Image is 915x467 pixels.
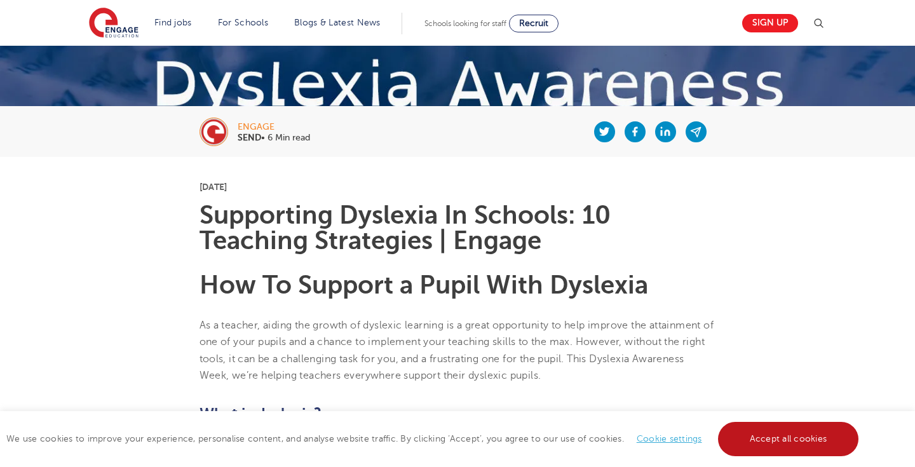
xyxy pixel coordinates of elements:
[200,203,716,254] h1: Supporting Dyslexia In Schools: 10 Teaching Strategies | Engage
[637,434,702,443] a: Cookie settings
[718,422,859,456] a: Accept all cookies
[238,133,310,142] p: • 6 Min read
[238,133,261,142] b: SEND
[742,14,798,32] a: Sign up
[200,320,714,381] span: As a teacher, aiding the growth of dyslexic learning is a great opportunity to help improve the a...
[509,15,559,32] a: Recruit
[200,405,322,423] b: What is dyslexia?
[200,271,648,299] b: How To Support a Pupil With Dyslexia
[218,18,268,27] a: For Schools
[154,18,192,27] a: Find jobs
[519,18,548,28] span: Recruit
[238,123,310,132] div: engage
[200,182,716,191] p: [DATE]
[424,19,506,28] span: Schools looking for staff
[89,8,139,39] img: Engage Education
[294,18,381,27] a: Blogs & Latest News
[6,434,862,443] span: We use cookies to improve your experience, personalise content, and analyse website traffic. By c...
